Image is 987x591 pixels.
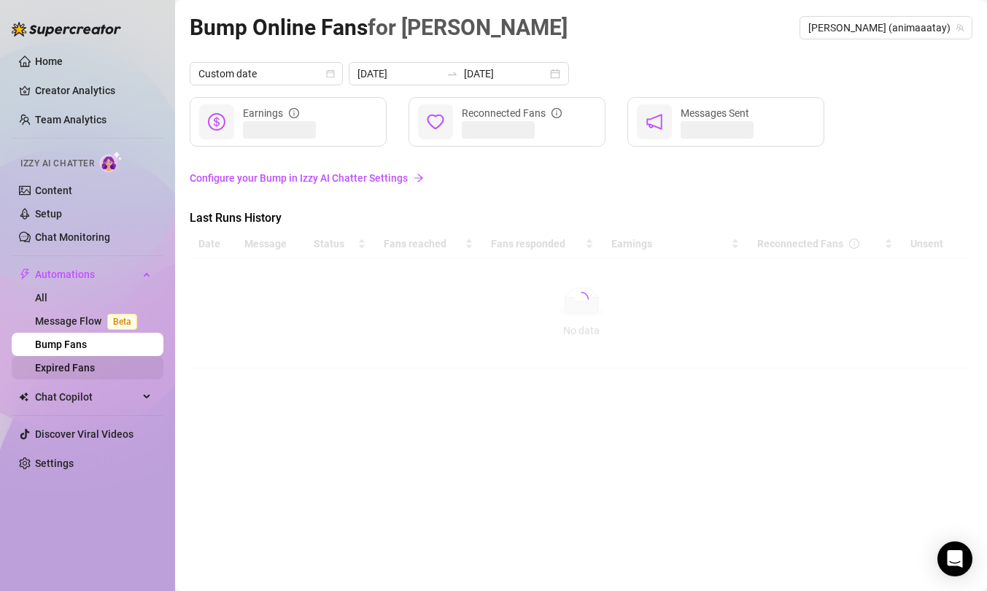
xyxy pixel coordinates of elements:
[35,362,95,374] a: Expired Fans
[35,79,152,102] a: Creator Analytics
[35,292,47,304] a: All
[414,173,424,183] span: arrow-right
[19,269,31,280] span: thunderbolt
[100,151,123,172] img: AI Chatter
[35,114,107,125] a: Team Analytics
[35,208,62,220] a: Setup
[464,66,547,82] input: End date
[681,107,749,119] span: Messages Sent
[198,63,334,85] span: Custom date
[446,68,458,80] span: swap-right
[35,185,72,196] a: Content
[107,314,137,330] span: Beta
[35,385,139,409] span: Chat Copilot
[35,55,63,67] a: Home
[35,428,133,440] a: Discover Viral Videos
[35,339,87,350] a: Bump Fans
[243,105,299,121] div: Earnings
[190,10,568,45] article: Bump Online Fans
[937,541,972,576] div: Open Intercom Messenger
[956,23,964,32] span: team
[35,315,143,327] a: Message FlowBeta
[190,209,435,227] span: Last Runs History
[446,68,458,80] span: to
[190,170,972,186] a: Configure your Bump in Izzy AI Chatter Settings
[357,66,441,82] input: Start date
[35,263,139,286] span: Automations
[646,113,663,131] span: notification
[326,69,335,78] span: calendar
[368,15,568,40] span: for [PERSON_NAME]
[462,105,562,121] div: Reconnected Fans
[20,157,94,171] span: Izzy AI Chatter
[19,392,28,402] img: Chat Copilot
[427,113,444,131] span: heart
[551,108,562,118] span: info-circle
[570,289,591,309] span: loading
[35,231,110,243] a: Chat Monitoring
[808,17,964,39] span: Taylor (animaaatay)
[289,108,299,118] span: info-circle
[190,164,972,192] a: Configure your Bump in Izzy AI Chatter Settingsarrow-right
[12,22,121,36] img: logo-BBDzfeDw.svg
[35,457,74,469] a: Settings
[208,113,225,131] span: dollar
